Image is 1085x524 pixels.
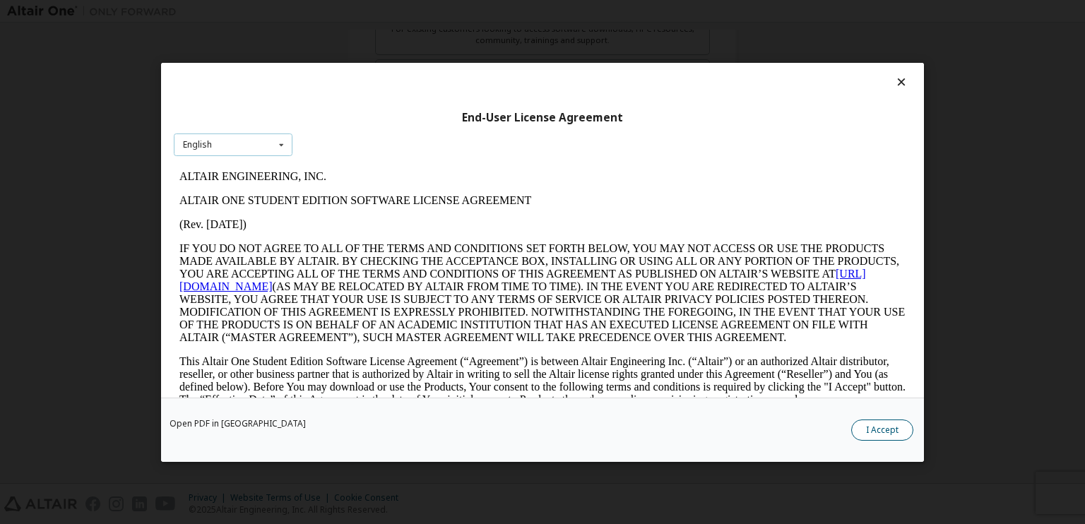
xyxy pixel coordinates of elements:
a: [URL][DOMAIN_NAME] [6,103,692,128]
p: ALTAIR ONE STUDENT EDITION SOFTWARE LICENSE AGREEMENT [6,30,732,42]
div: English [183,141,212,149]
a: Open PDF in [GEOGRAPHIC_DATA] [170,419,306,427]
p: This Altair One Student Edition Software License Agreement (“Agreement”) is between Altair Engine... [6,191,732,242]
button: I Accept [851,419,913,440]
p: IF YOU DO NOT AGREE TO ALL OF THE TERMS AND CONDITIONS SET FORTH BELOW, YOU MAY NOT ACCESS OR USE... [6,78,732,179]
div: End-User License Agreement [174,110,911,124]
p: (Rev. [DATE]) [6,54,732,66]
p: ALTAIR ENGINEERING, INC. [6,6,732,18]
